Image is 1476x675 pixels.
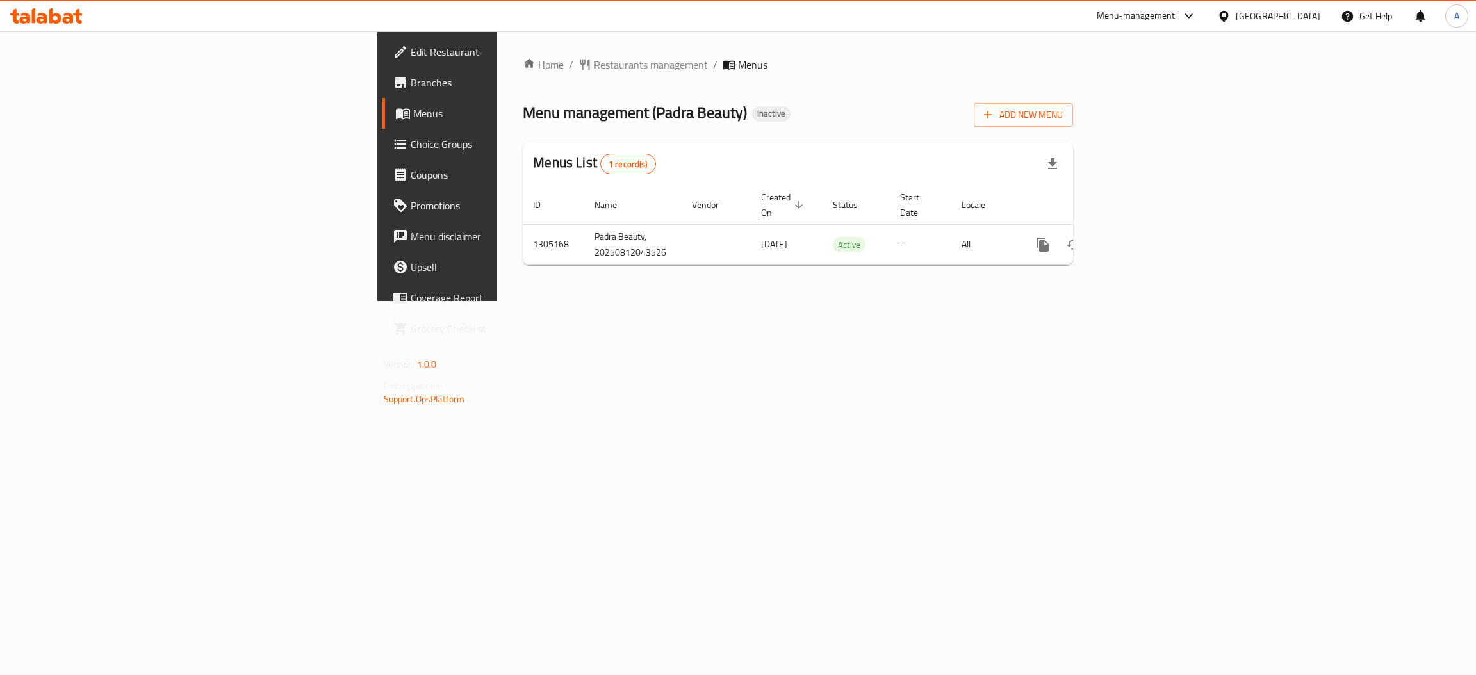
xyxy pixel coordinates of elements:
[761,236,787,252] span: [DATE]
[578,57,708,72] a: Restaurants management
[752,108,791,119] span: Inactive
[382,67,624,98] a: Branches
[833,237,865,252] div: Active
[411,75,614,90] span: Branches
[594,197,634,213] span: Name
[1037,149,1068,179] div: Export file
[382,159,624,190] a: Coupons
[382,190,624,221] a: Promotions
[1454,9,1459,23] span: A
[382,252,624,282] a: Upsell
[1028,229,1058,260] button: more
[382,129,624,159] a: Choice Groups
[411,198,614,213] span: Promotions
[411,321,614,336] span: Grocery Checklist
[962,197,1002,213] span: Locale
[413,106,614,121] span: Menus
[382,282,624,313] a: Coverage Report
[382,37,624,67] a: Edit Restaurant
[1097,8,1176,24] div: Menu-management
[411,229,614,244] span: Menu disclaimer
[833,197,874,213] span: Status
[1236,9,1320,23] div: [GEOGRAPHIC_DATA]
[951,224,1017,264] td: All
[692,197,735,213] span: Vendor
[382,98,624,129] a: Menus
[890,224,951,264] td: -
[601,158,655,170] span: 1 record(s)
[584,224,682,264] td: Padra Beauty, 20250812043526
[752,106,791,122] div: Inactive
[523,98,747,127] span: Menu management ( Padra Beauty )
[761,190,807,220] span: Created On
[411,259,614,275] span: Upsell
[833,238,865,252] span: Active
[713,57,717,72] li: /
[411,44,614,60] span: Edit Restaurant
[382,221,624,252] a: Menu disclaimer
[384,378,443,394] span: Get support on:
[738,57,767,72] span: Menus
[533,197,557,213] span: ID
[384,356,415,373] span: Version:
[382,313,624,344] a: Grocery Checklist
[411,136,614,152] span: Choice Groups
[1017,186,1161,225] th: Actions
[523,57,1073,72] nav: breadcrumb
[974,103,1073,127] button: Add New Menu
[594,57,708,72] span: Restaurants management
[523,186,1161,265] table: enhanced table
[411,167,614,183] span: Coupons
[384,391,465,407] a: Support.OpsPlatform
[417,356,437,373] span: 1.0.0
[411,290,614,305] span: Coverage Report
[900,190,936,220] span: Start Date
[1058,229,1089,260] button: Change Status
[984,107,1063,123] span: Add New Menu
[533,153,655,174] h2: Menus List
[600,154,656,174] div: Total records count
